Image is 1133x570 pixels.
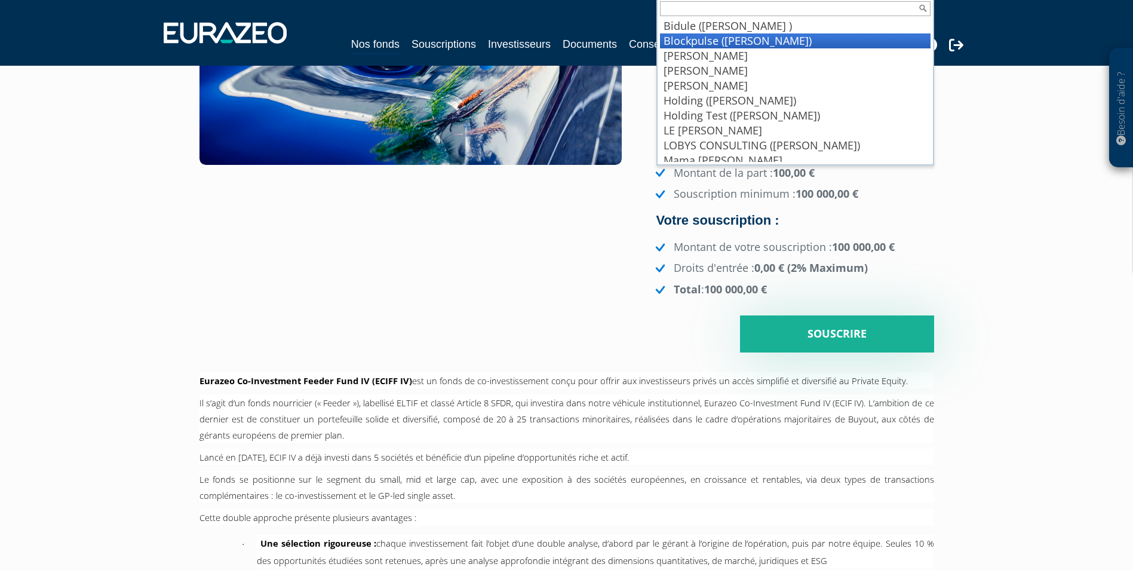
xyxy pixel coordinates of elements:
input: Souscrire [740,315,934,353]
img: 1732889491-logotype_eurazeo_blanc_rvb.png [164,22,287,44]
a: Nos fonds [351,36,400,54]
strong: 0,00 € (2% Maximum) [754,261,868,275]
li: LOBYS CONSULTING ([PERSON_NAME]) [660,138,931,153]
li: Blockpulse ([PERSON_NAME]) [660,33,931,48]
li: Droits d'entrée : [653,261,934,276]
p: Besoin d'aide ? [1114,54,1128,162]
li: [PERSON_NAME] [660,63,931,78]
li: : [653,282,934,298]
li: Montant de la part : [653,166,934,181]
a: Conseillers [629,36,682,53]
span: Lancé en [DATE], ECIF IV a déjà investi dans 5 sociétés et bénéficie d’un pipeline d’opportunités... [199,451,630,463]
li: [PERSON_NAME] [660,78,931,93]
strong: 100 000,00 € [704,282,767,296]
span: · [242,540,261,548]
strong: 100 000,00 € [832,240,895,254]
span: est un fonds de co-investissement conçu pour offrir aux investisseurs privés un accès simplifié e... [412,375,908,387]
strong: 100,00 € [773,166,815,180]
li: Bidule ([PERSON_NAME] ) [660,19,931,33]
span: Une sélection rigoureuse : [260,537,376,549]
strong: Total [674,282,701,296]
li: Souscription minimum : [653,186,934,202]
strong: 100 000,00 € [796,186,858,201]
span: Eurazeo Co-Investment Feeder Fund IV (ECIFF IV) [199,375,412,387]
li: Holding ([PERSON_NAME]) [660,93,931,108]
li: Montant de votre souscription : [653,240,934,255]
a: Investisseurs [488,36,551,53]
a: Souscriptions [412,36,476,53]
span: chaque investissement fait l’objet d’une double analyse, d’abord par le gérant à l’origine de l’o... [257,537,934,566]
li: Holding Test ([PERSON_NAME]) [660,108,931,123]
span: Cette double approche présente plusieurs avantages : [199,511,417,523]
li: [PERSON_NAME] [660,48,931,63]
li: LE [PERSON_NAME] [660,123,931,138]
a: Documents [563,36,617,53]
span: Il s’agit d’un fonds nourricier (« Feeder »), labellisé ELTIF et classé Article 8 SFDR, qui inves... [199,397,934,441]
h4: Votre souscription : [656,213,934,228]
li: Mama [PERSON_NAME] [660,153,931,168]
span: Le fonds se positionne sur le segment du small, mid et large cap, avec une exposition à des socié... [199,473,934,501]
